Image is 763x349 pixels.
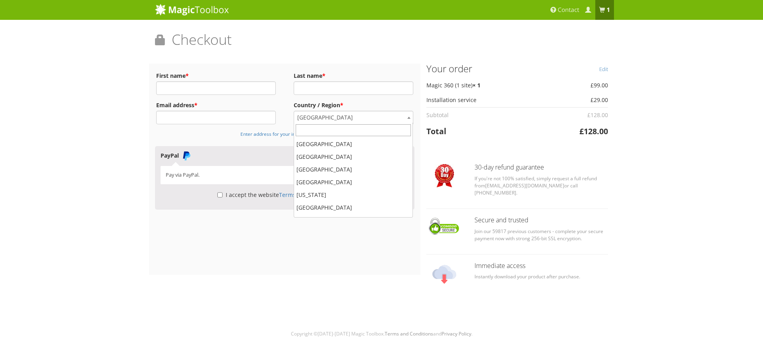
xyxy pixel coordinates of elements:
img: Checkout [435,164,454,187]
li: [GEOGRAPHIC_DATA] [294,150,413,163]
bdi: 99.00 [591,81,608,89]
li: [GEOGRAPHIC_DATA] [294,163,413,176]
th: Subtotal [426,107,542,122]
img: Checkout [432,262,456,286]
h3: 30-day refund guarantee [474,164,608,171]
img: Checkout [426,217,463,236]
iframe: PayPal [155,212,414,275]
span: £ [587,111,591,119]
img: PayPal [182,151,191,160]
abbr: required [322,72,325,79]
span: £ [579,126,584,137]
th: Total [426,122,542,140]
li: [GEOGRAPHIC_DATA] [294,201,413,214]
a: Terms [279,191,296,199]
h3: Immediate access [474,262,608,270]
abbr: required [186,72,189,79]
span: £ [591,81,594,89]
small: Enter address for your invoice (optional) [240,131,329,137]
bdi: 128.00 [587,111,608,119]
input: I accept the websiteTermsandPrivacy Policy.* [217,188,223,202]
li: [GEOGRAPHIC_DATA] [294,176,413,189]
span: India [294,111,413,124]
label: First name [156,70,276,81]
span: £ [591,96,594,104]
a: [EMAIL_ADDRESS][DOMAIN_NAME] [485,182,564,189]
label: PayPal [161,152,191,159]
h3: Your order [426,64,608,74]
td: Magic 360 (1 site) [426,78,542,93]
a: Terms and Conditions [385,330,433,337]
a: Privacy Policy [442,330,471,337]
li: [GEOGRAPHIC_DATA] [294,214,413,227]
label: Country / Region [294,100,413,111]
bdi: 29.00 [591,96,608,104]
p: Pay via PayPal. [166,171,404,179]
label: Email address [156,100,276,111]
li: [US_STATE] [294,189,413,201]
strong: × 1 [473,81,480,89]
abbr: required [340,101,343,109]
abbr: required [194,101,198,109]
b: 1 [606,6,610,14]
label: Last name [294,70,413,81]
img: MagicToolbox.com - Image tools for your website [155,4,229,15]
h1: Checkout [155,32,608,54]
p: Instantly download your product after purchase. [474,273,608,280]
a: Edit [599,64,608,75]
td: Installation service [426,93,542,107]
label: I accept the website and . [217,191,346,199]
h3: Secure and trusted [474,217,608,224]
p: Join our 59817 previous customers - complete your secure payment now with strong 256-bit SSL encr... [474,228,608,242]
p: If you're not 100% satisfied, simply request a full refund from or call [PHONE_NUMBER]. [474,175,608,197]
a: Enter address for your invoice (optional) [240,130,329,137]
span: Contact [558,6,579,14]
li: [GEOGRAPHIC_DATA] [294,138,413,150]
bdi: 128.00 [579,126,608,137]
span: Country / Region [294,111,413,124]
